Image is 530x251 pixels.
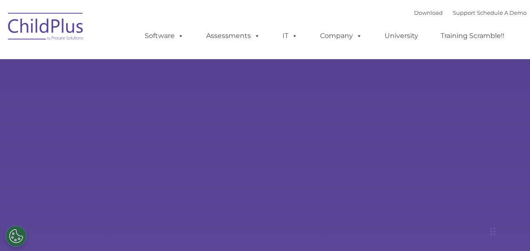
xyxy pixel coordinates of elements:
a: Schedule A Demo [477,9,527,16]
div: Drag [490,219,495,244]
img: ChildPlus by Procare Solutions [4,7,88,49]
a: Support [453,9,475,16]
iframe: Chat Widget [488,210,530,251]
button: Cookies Settings [5,226,27,247]
a: Training Scramble!! [432,27,513,44]
a: Software [136,27,192,44]
a: Company [312,27,371,44]
font: | [414,9,527,16]
a: Download [414,9,443,16]
a: University [376,27,427,44]
a: IT [274,27,306,44]
a: Assessments [198,27,269,44]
